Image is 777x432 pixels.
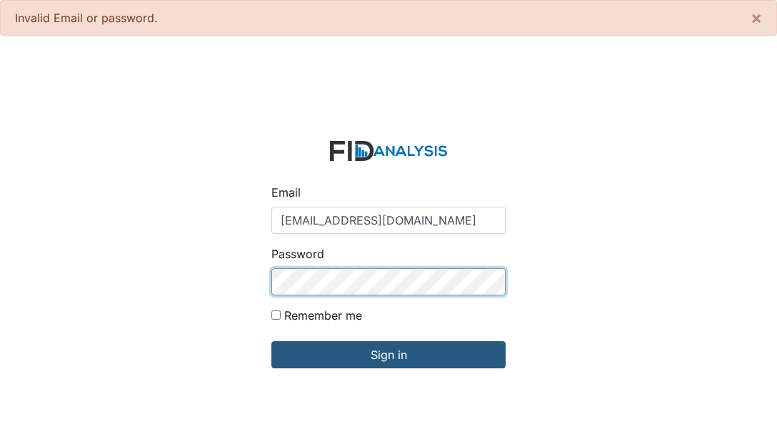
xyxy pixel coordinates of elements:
[736,1,776,35] button: ×
[330,141,447,162] img: logo-2fc8c6e3336f68795322cb6e9a2b9007179b544421de10c17bdaae8622450297.svg
[271,341,506,368] input: Sign in
[751,7,762,28] span: ×
[271,245,324,262] label: Password
[284,307,362,324] label: Remember me
[271,184,301,201] label: Email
